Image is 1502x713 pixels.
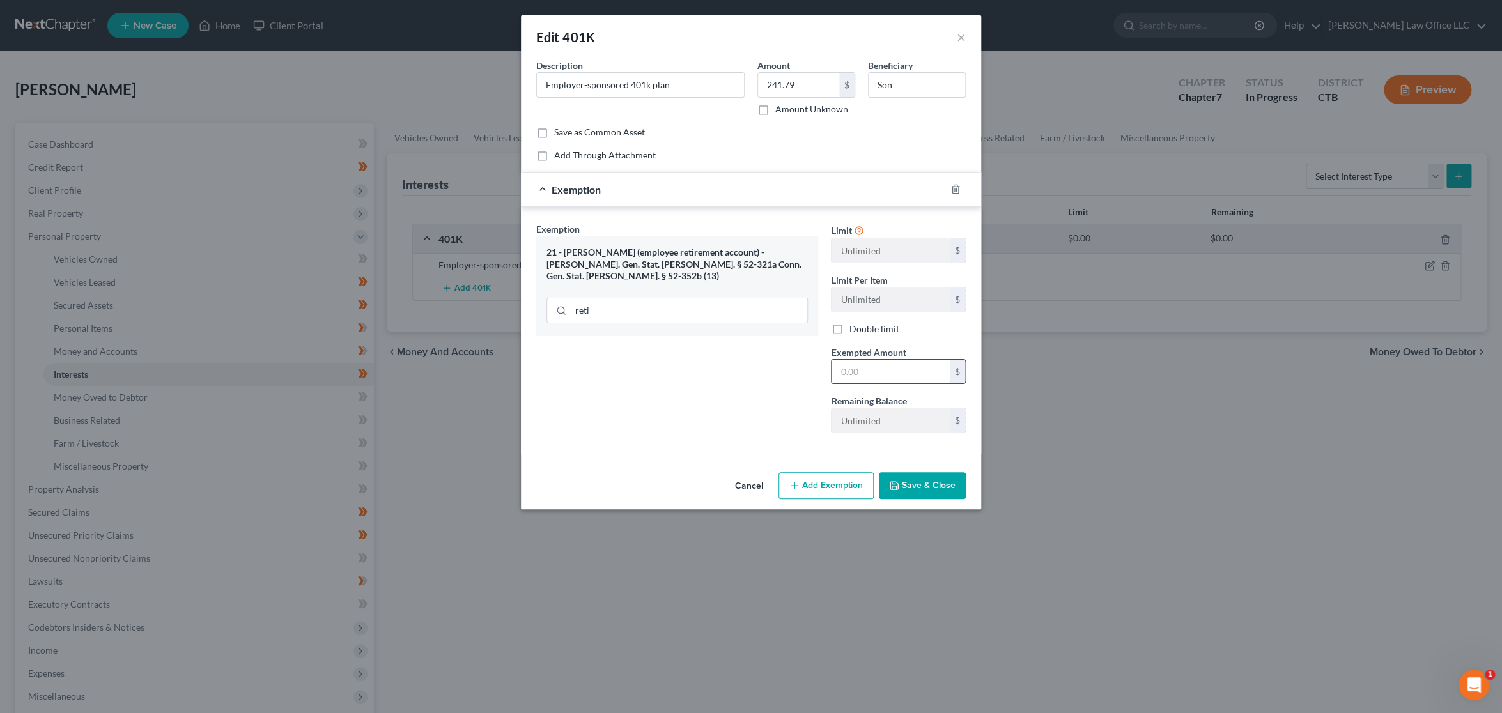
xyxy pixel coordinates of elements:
input: Describe... [537,73,744,97]
span: Limit [831,225,851,236]
div: $ [950,408,965,433]
span: Exemption [552,183,601,195]
span: Exempted Amount [831,347,906,358]
span: 1 [1485,670,1495,680]
button: Save & Close [879,472,966,499]
div: $ [950,238,965,263]
input: Search exemption rules... [571,298,807,323]
label: Add Through Attachment [554,149,656,162]
label: Save as Common Asset [554,126,645,139]
button: × [957,29,966,45]
label: Limit Per Item [831,273,887,287]
div: $ [950,287,965,312]
label: Amount Unknown [775,103,848,116]
button: Cancel [725,473,773,499]
button: Add Exemption [778,472,874,499]
span: Exemption [536,224,580,234]
input: 0.00 [758,73,839,97]
div: Edit 401K [536,28,596,46]
input: -- [869,73,965,97]
label: Beneficiary [868,59,913,72]
label: Remaining Balance [831,394,906,408]
input: -- [832,408,950,433]
span: Description [536,60,583,71]
div: 21 - [PERSON_NAME] (employee retirement account) - [PERSON_NAME]. Gen. Stat. [PERSON_NAME]. § 52-... [546,247,808,282]
iframe: Intercom live chat [1459,670,1489,700]
label: Amount [757,59,790,72]
label: Double limit [849,323,899,335]
input: 0.00 [832,360,950,384]
input: -- [832,238,950,263]
input: -- [832,287,950,312]
div: $ [839,73,855,97]
div: $ [950,360,965,384]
